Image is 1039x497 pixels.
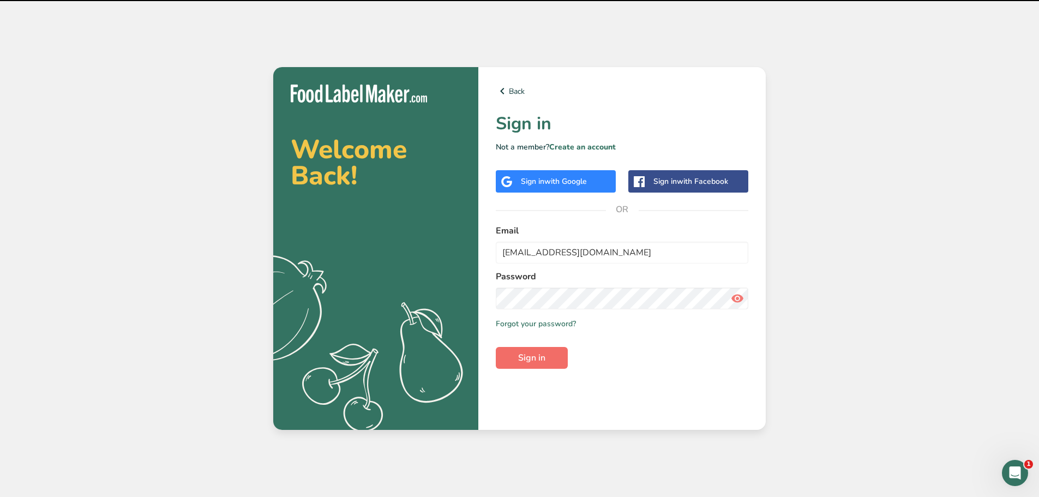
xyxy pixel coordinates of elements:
a: Create an account [549,142,616,152]
label: Password [496,270,748,283]
span: with Google [544,176,587,187]
a: Forgot your password? [496,318,576,330]
p: Not a member? [496,141,748,153]
span: 1 [1024,460,1033,469]
h2: Welcome Back! [291,136,461,189]
button: Sign in [496,347,568,369]
img: Food Label Maker [291,85,427,103]
label: Email [496,224,748,237]
iframe: Intercom live chat [1002,460,1028,486]
div: Sign in [521,176,587,187]
a: Back [496,85,748,98]
span: Sign in [518,351,545,364]
div: Sign in [653,176,728,187]
span: with Facebook [677,176,728,187]
h1: Sign in [496,111,748,137]
span: OR [606,193,639,226]
input: Enter Your Email [496,242,748,264]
